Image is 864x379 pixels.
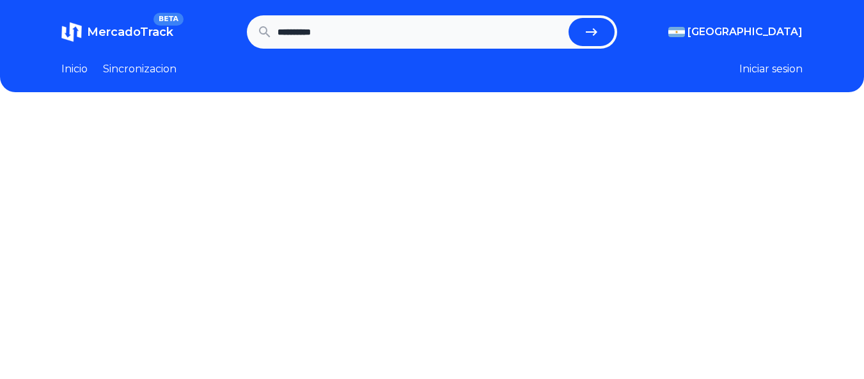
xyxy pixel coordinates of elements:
a: Sincronizacion [103,61,177,77]
img: Argentina [668,27,685,37]
img: MercadoTrack [61,22,82,42]
span: [GEOGRAPHIC_DATA] [687,24,803,40]
a: MercadoTrackBETA [61,22,173,42]
span: BETA [153,13,184,26]
button: Iniciar sesion [739,61,803,77]
span: MercadoTrack [87,25,173,39]
button: [GEOGRAPHIC_DATA] [668,24,803,40]
a: Inicio [61,61,88,77]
